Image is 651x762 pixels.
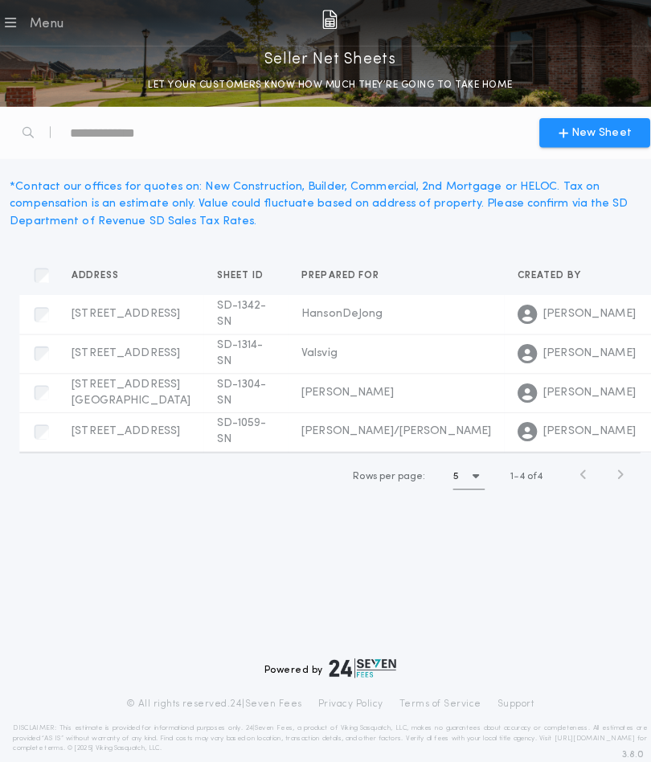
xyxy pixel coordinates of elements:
p: © All rights reserved. 24|Seven Fees [125,688,298,701]
a: Privacy Policy [314,688,379,701]
span: SD-1304-SN [214,373,263,401]
p: DISCLAIMER: This estimate is provided for informational purposes only. 24|Seven Fees, a product o... [13,714,638,743]
button: New Sheet [532,117,641,145]
span: SD-1059-SN [214,412,263,440]
span: 1 [503,465,506,475]
span: [PERSON_NAME] [536,341,627,357]
span: HansonDeJong [297,304,378,316]
span: Rows per page: [348,465,420,475]
span: 3.8.0 [613,737,635,752]
span: SD-1314-SN [214,334,260,363]
span: [PERSON_NAME] [536,302,627,318]
a: [URL][DOMAIN_NAME] [547,725,626,731]
span: [PERSON_NAME] [536,418,627,434]
div: Menu [29,14,63,34]
div: * Contact our offices for quotes on: New Construction, Builder, Commercial, 2nd Mortgage or HELOC... [10,176,641,227]
span: [PERSON_NAME] [536,379,627,395]
button: 5 [447,457,478,483]
span: Sheet ID [214,265,263,278]
p: LET YOUR CUSTOMERS KNOW HOW MUCH THEY’RE GOING TO TAKE HOME [146,76,506,92]
span: Address [71,265,121,278]
span: 4 [512,465,518,475]
span: of 4 [520,463,535,477]
span: New Sheet [563,123,623,140]
button: Sheet ID [214,264,272,280]
p: Seller Net Sheets [261,46,390,72]
img: logo [325,649,391,669]
button: Created by [510,264,585,280]
span: [PERSON_NAME] [297,381,388,393]
span: [STREET_ADDRESS] [71,342,178,354]
span: [STREET_ADDRESS][GEOGRAPHIC_DATA] [71,373,188,401]
span: [STREET_ADDRESS] [71,420,178,432]
div: Powered by [260,649,391,669]
a: Terms of Service [394,688,474,701]
span: Prepared for [297,265,378,278]
img: img [317,10,333,29]
h1: 5 [447,462,452,478]
span: [PERSON_NAME]/[PERSON_NAME] [297,420,485,432]
span: Valsvig [297,342,333,354]
button: Address [71,264,129,280]
span: [STREET_ADDRESS] [71,304,178,316]
span: SD-1342-SN [214,296,263,324]
span: Created by [510,265,576,278]
a: Support [490,688,526,701]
